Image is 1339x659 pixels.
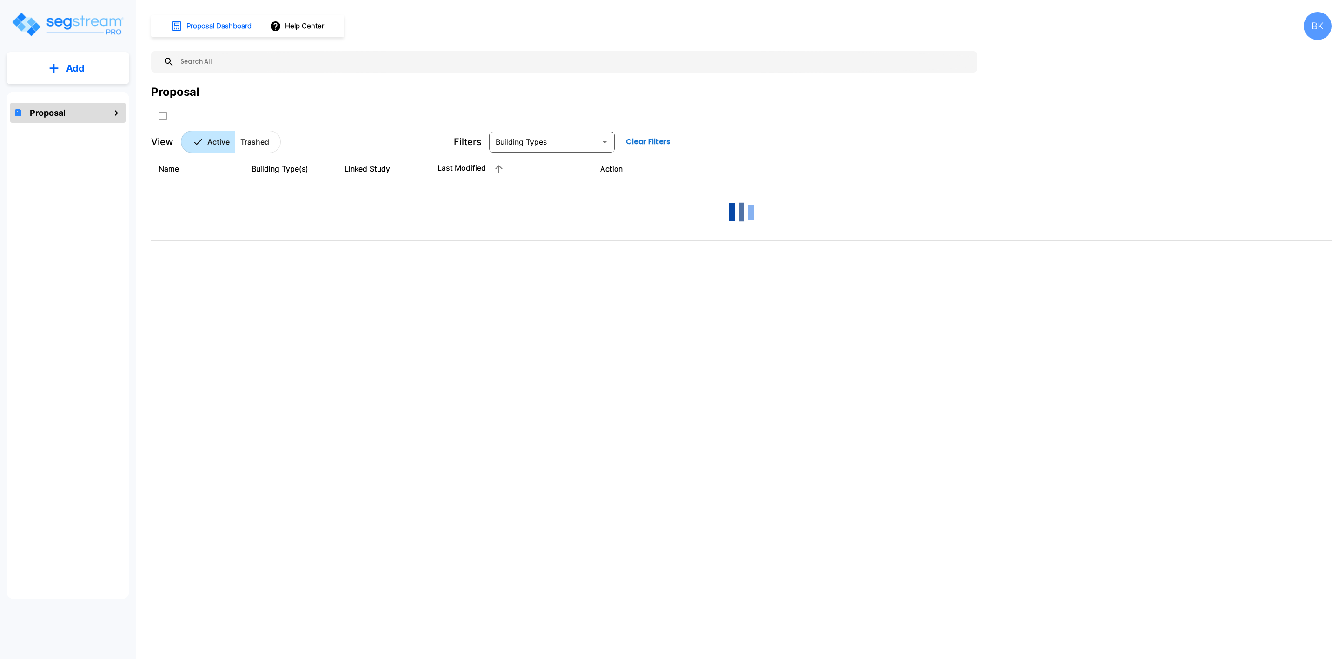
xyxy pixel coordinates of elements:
div: Proposal [151,84,199,100]
img: Logo [11,11,125,38]
img: Loading [723,193,760,231]
p: Trashed [240,136,269,147]
input: Search All [174,51,973,73]
p: Active [207,136,230,147]
th: Linked Study [337,152,430,186]
h1: Proposal [30,107,66,119]
button: Trashed [235,131,281,153]
button: Add [7,55,129,82]
button: Proposal Dashboard [167,16,257,36]
div: Name [159,163,237,174]
div: BK [1304,12,1332,40]
input: Building Types [492,135,597,148]
button: Help Center [268,17,328,35]
button: Open [598,135,611,148]
p: View [151,135,173,149]
button: Active [181,131,235,153]
div: Platform [181,131,281,153]
th: Action [523,152,630,186]
p: Add [66,61,85,75]
th: Building Type(s) [244,152,337,186]
button: Clear Filters [622,133,674,151]
h1: Proposal Dashboard [186,21,252,32]
button: SelectAll [153,107,172,125]
p: Filters [454,135,482,149]
th: Last Modified [430,152,523,186]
